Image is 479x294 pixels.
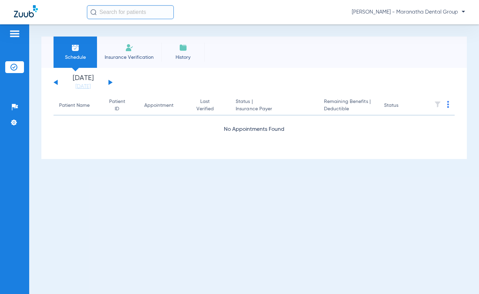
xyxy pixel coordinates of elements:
span: Deductible [324,105,373,113]
img: group-dot-blue.svg [447,101,449,108]
img: Manual Insurance Verification [125,43,133,52]
div: Last Verified [192,98,218,113]
img: hamburger-icon [9,30,20,38]
span: Loading [244,145,265,151]
span: Insurance Verification [102,54,156,61]
input: Search for patients [87,5,174,19]
img: Search Icon [90,9,97,15]
div: Patient Name [59,102,96,109]
div: Last Verified [192,98,225,113]
img: filter.svg [434,101,441,108]
span: Insurance Payer [236,105,313,113]
div: Appointment [144,102,180,109]
div: Patient ID [107,98,127,113]
div: No Appointments Found [54,125,455,134]
span: Schedule [59,54,92,61]
a: [DATE] [62,83,104,90]
li: [DATE] [62,75,104,90]
div: Patient ID [107,98,133,113]
th: Status [379,96,425,116]
th: Status | [230,96,318,116]
img: Zuub Logo [14,5,38,17]
span: History [167,54,200,61]
div: Appointment [144,102,173,109]
span: [PERSON_NAME] - Maranatha Dental Group [352,9,465,16]
div: Patient Name [59,102,90,109]
img: History [179,43,187,52]
th: Remaining Benefits | [318,96,379,116]
img: Schedule [71,43,80,52]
